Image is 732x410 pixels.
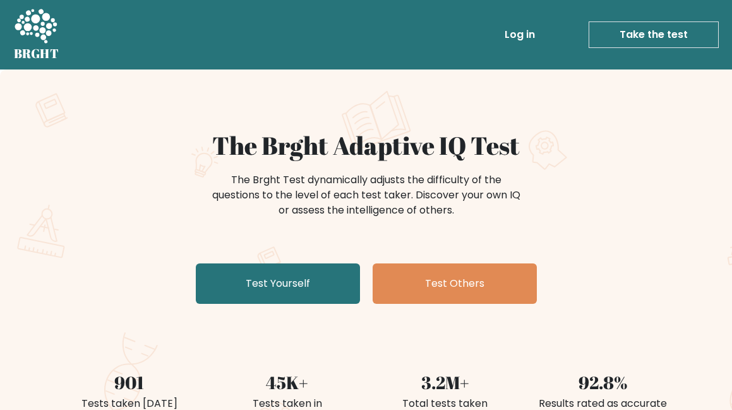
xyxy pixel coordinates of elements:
[14,5,59,64] a: BRGHT
[14,46,59,61] h5: BRGHT
[196,263,360,304] a: Test Yourself
[500,22,540,47] a: Log in
[58,370,201,396] div: 901
[532,370,675,396] div: 92.8%
[374,370,517,396] div: 3.2M+
[373,263,537,304] a: Test Others
[216,370,359,396] div: 45K+
[58,130,675,160] h1: The Brght Adaptive IQ Test
[208,172,524,218] div: The Brght Test dynamically adjusts the difficulty of the questions to the level of each test take...
[589,21,719,48] a: Take the test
